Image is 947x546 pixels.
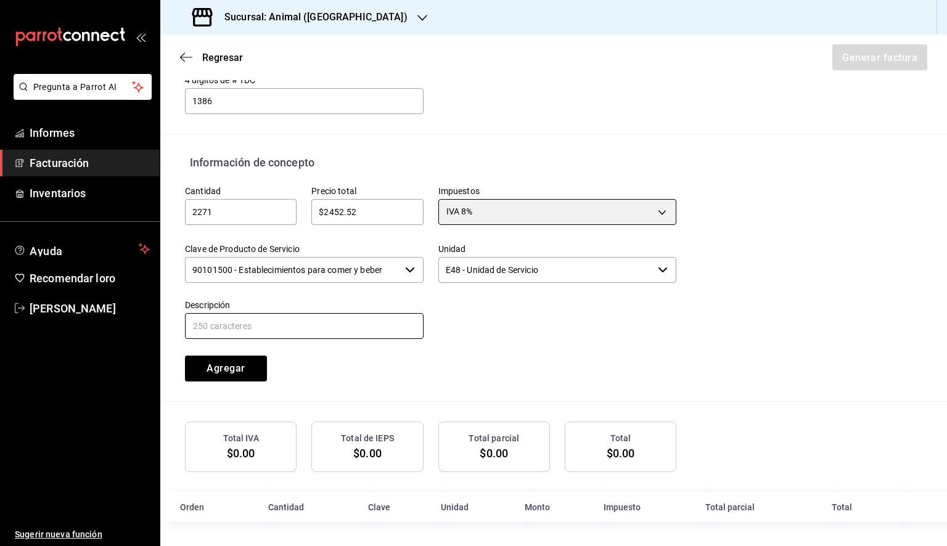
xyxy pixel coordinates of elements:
[30,187,86,200] font: Inventarios
[30,245,63,258] font: Ayuda
[441,502,469,512] font: Unidad
[30,272,115,285] font: Recomendar loro
[368,502,390,512] font: Clave
[438,243,466,253] font: Unidad
[202,52,243,63] font: Regresar
[353,447,382,460] font: $0.00
[185,243,300,253] font: Clave de Producto de Servicio
[223,433,259,443] font: Total IVA
[207,362,245,374] font: Agregar
[438,185,480,195] font: Impuestos
[832,502,852,512] font: Total
[30,126,75,139] font: Informes
[190,156,314,169] font: Información de concepto
[341,433,394,443] font: Total de IEPS
[185,356,267,381] button: Agregar
[14,74,152,100] button: Pregunta a Parrot AI
[311,185,356,195] font: Precio total
[180,52,243,63] button: Regresar
[185,313,424,339] input: 250 caracteres
[180,502,204,512] font: Orden
[705,502,755,512] font: Total parcial
[604,502,641,512] font: Impuesto
[15,529,102,539] font: Sugerir nueva función
[469,433,519,443] font: Total parcial
[30,157,89,169] font: Facturación
[480,447,508,460] font: $0.00
[185,257,400,283] input: Elige una opción
[610,433,631,443] font: Total
[9,89,152,102] a: Pregunta a Parrot AI
[607,447,635,460] font: $0.00
[136,32,146,42] button: abrir_cajón_menú
[33,82,117,92] font: Pregunta a Parrot AI
[227,447,255,460] font: $0.00
[30,302,116,315] font: [PERSON_NAME]
[525,502,550,512] font: Monto
[185,185,221,195] font: Cantidad
[185,299,230,309] font: Descripción
[268,502,304,512] font: Cantidad
[224,11,408,23] font: Sucursal: Animal ([GEOGRAPHIC_DATA])
[311,205,423,219] input: $0.00
[438,257,654,283] input: Elige una opción
[446,206,473,216] font: IVA 8%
